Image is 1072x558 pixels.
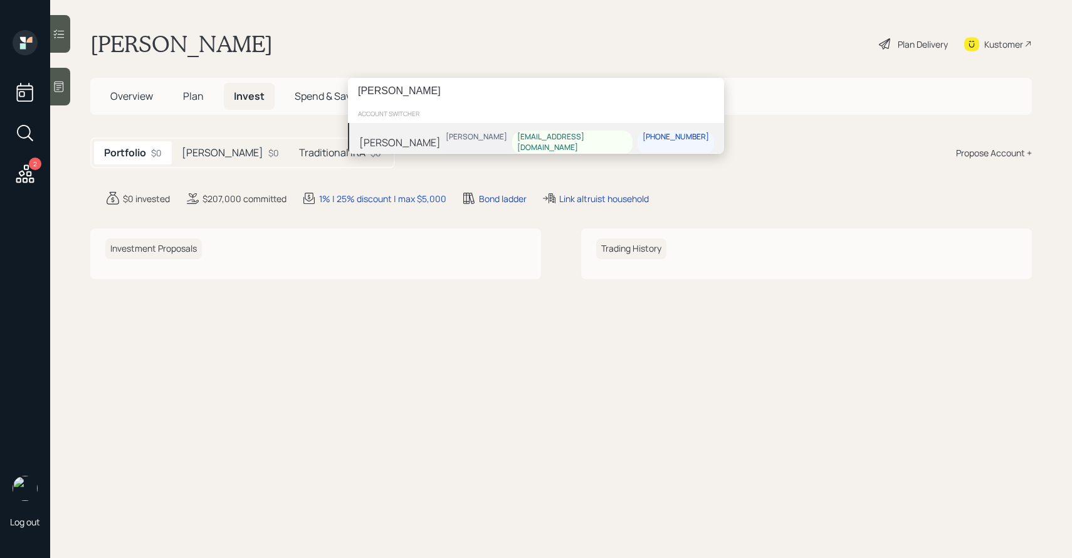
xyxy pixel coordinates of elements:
[348,104,724,123] div: account switcher
[643,132,709,142] div: [PHONE_NUMBER]
[517,132,628,153] div: [EMAIL_ADDRESS][DOMAIN_NAME]
[446,132,507,142] div: [PERSON_NAME]
[359,135,441,150] div: [PERSON_NAME]
[348,78,724,104] input: Type a command or search…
